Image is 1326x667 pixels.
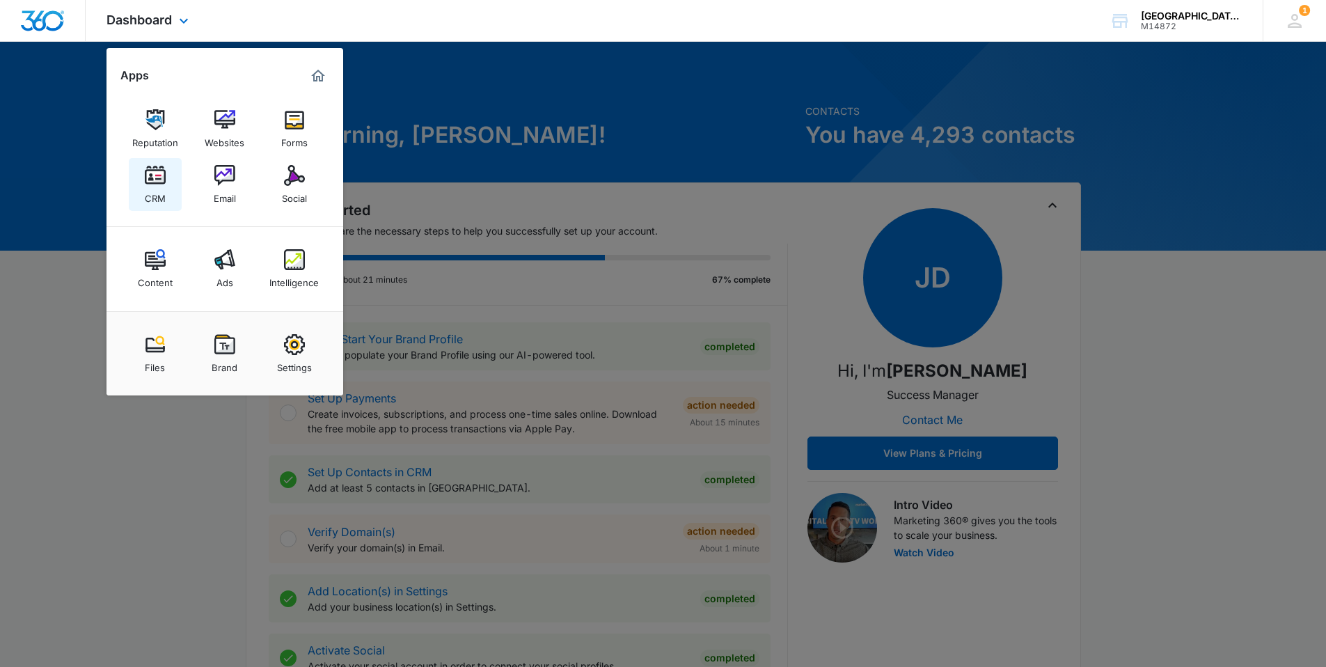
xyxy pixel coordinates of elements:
div: Forms [281,130,308,148]
a: Forms [268,102,321,155]
div: Files [145,355,165,373]
a: Social [268,158,321,211]
div: Brand [212,355,237,373]
div: notifications count [1299,5,1310,16]
div: Content [138,270,173,288]
div: Ads [216,270,233,288]
a: Marketing 360® Dashboard [307,65,329,87]
div: account id [1141,22,1242,31]
a: Settings [268,327,321,380]
span: Dashboard [106,13,172,27]
a: CRM [129,158,182,211]
a: Reputation [129,102,182,155]
div: CRM [145,186,166,204]
div: Email [214,186,236,204]
a: Websites [198,102,251,155]
div: Reputation [132,130,178,148]
div: account name [1141,10,1242,22]
div: Websites [205,130,244,148]
div: Settings [277,355,312,373]
a: Intelligence [268,242,321,295]
div: Social [282,186,307,204]
div: Intelligence [269,270,319,288]
span: 1 [1299,5,1310,16]
a: Content [129,242,182,295]
h2: Apps [120,69,149,82]
a: Files [129,327,182,380]
a: Ads [198,242,251,295]
a: Email [198,158,251,211]
a: Brand [198,327,251,380]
